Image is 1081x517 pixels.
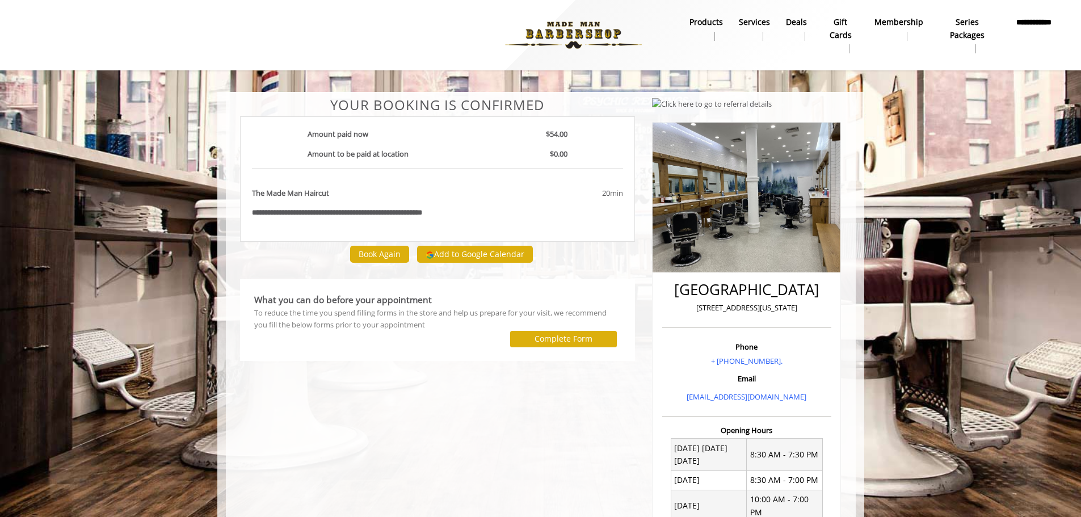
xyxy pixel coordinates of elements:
[511,187,623,199] div: 20min
[350,246,409,262] button: Book Again
[417,246,533,263] button: Add to Google Calendar
[252,187,329,199] b: The Made Man Haircut
[874,16,923,28] b: Membership
[867,14,931,44] a: MembershipMembership
[689,16,723,28] b: products
[747,439,823,470] td: 8:30 AM - 7:30 PM
[671,470,747,490] td: [DATE]
[739,16,770,28] b: Services
[778,14,815,44] a: DealsDeals
[682,14,731,44] a: Productsproducts
[747,470,823,490] td: 8:30 AM - 7:00 PM
[665,302,828,314] p: [STREET_ADDRESS][US_STATE]
[687,392,806,402] a: [EMAIL_ADDRESS][DOMAIN_NAME]
[671,439,747,470] td: [DATE] [DATE] [DATE]
[815,14,867,56] a: Gift cardsgift cards
[550,149,567,159] b: $0.00
[240,98,636,112] center: Your Booking is confirmed
[939,16,996,41] b: Series packages
[823,16,859,41] b: gift cards
[931,14,1004,56] a: Series packagesSeries packages
[510,331,617,347] button: Complete Form
[665,343,828,351] h3: Phone
[711,356,783,366] a: + [PHONE_NUMBER].
[652,98,772,110] img: Click here to go to referral details
[546,129,567,139] b: $54.00
[495,4,651,66] img: Made Man Barbershop logo
[665,281,828,298] h2: [GEOGRAPHIC_DATA]
[254,293,432,306] b: What you can do before your appointment
[665,375,828,383] h3: Email
[662,426,831,434] h3: Opening Hours
[731,14,778,44] a: ServicesServices
[786,16,807,28] b: Deals
[308,149,409,159] b: Amount to be paid at location
[535,334,592,343] label: Complete Form
[308,129,368,139] b: Amount paid now
[254,307,621,331] div: To reduce the time you spend filling forms in the store and help us prepare for your visit, we re...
